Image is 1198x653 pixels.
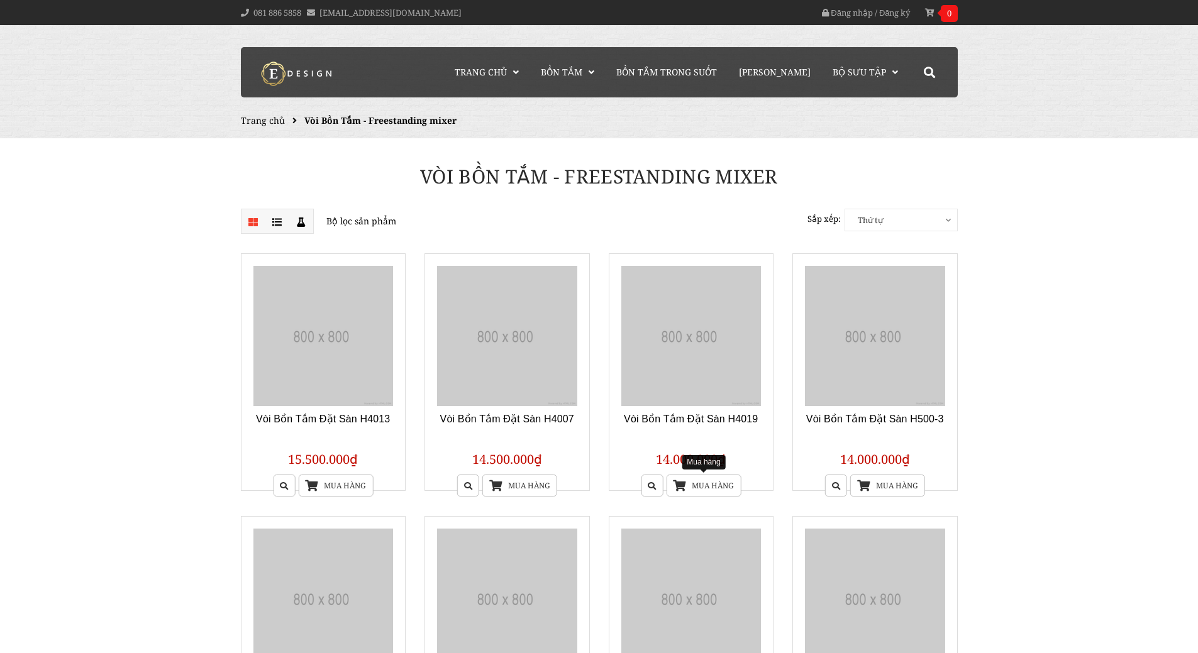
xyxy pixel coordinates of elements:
a: Trang chủ [241,114,285,126]
span: Vòi Bồn Tắm - Freestanding mixer [304,114,457,126]
a: Trang chủ [445,47,528,97]
a: [EMAIL_ADDRESS][DOMAIN_NAME] [319,7,462,18]
h1: Vòi Bồn Tắm - Freestanding mixer [231,163,967,190]
span: / [875,7,877,18]
a: Vòi Bồn Tắm Đặt Sàn H4019 [624,414,758,424]
span: Bồn Tắm [541,66,582,78]
span: 14.000.000₫ [656,451,726,468]
a: [PERSON_NAME] [729,47,820,97]
a: 081 886 5858 [253,7,301,18]
span: Thứ tự [845,209,957,231]
a: Bồn Tắm [531,47,604,97]
span: Bộ Sưu Tập [833,66,886,78]
a: Mua hàng [850,475,925,497]
span: 14.000.000₫ [840,451,910,468]
span: Trang chủ [455,66,507,78]
span: 15.500.000₫ [288,451,358,468]
a: Mua hàng [666,475,741,497]
span: 14.500.000₫ [472,451,542,468]
label: Sắp xếp: [807,209,841,229]
a: Mua hàng [482,475,557,497]
img: logo Kreiner Germany - Edesign Interior [250,61,345,86]
a: Bộ Sưu Tập [823,47,907,97]
a: Vòi Bồn Tắm Đặt Sàn H4013 [256,414,390,424]
a: Vòi Bồn Tắm Đặt Sàn H500-3 [806,414,944,424]
span: Bồn Tắm Trong Suốt [616,66,717,78]
div: Mua hàng [682,455,725,469]
a: Vòi Bồn Tắm Đặt Sàn H4007 [440,414,574,424]
a: Mua hàng [298,475,373,497]
span: 0 [941,5,958,22]
a: Bồn Tắm Trong Suốt [607,47,726,97]
p: Bộ lọc sản phẩm [241,209,590,234]
span: [PERSON_NAME] [739,66,811,78]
